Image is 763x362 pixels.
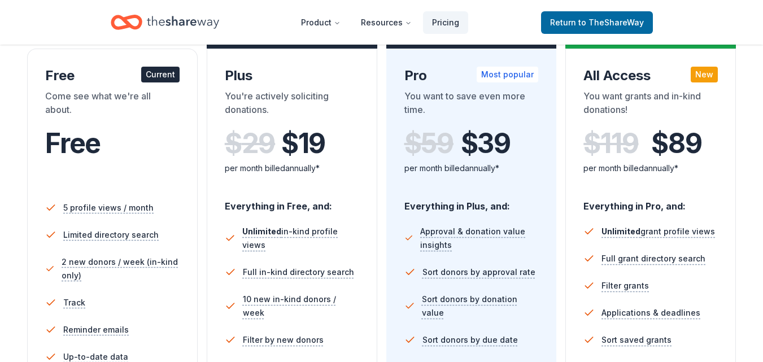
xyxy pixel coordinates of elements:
span: in-kind profile views [242,226,338,250]
span: Free [45,127,101,160]
div: You want to save even more time. [404,89,539,121]
span: Full in-kind directory search [243,265,354,279]
div: Everything in Plus, and: [404,190,539,213]
div: You want grants and in-kind donations! [583,89,718,121]
div: Everything in Free, and: [225,190,359,213]
div: Plus [225,67,359,85]
div: Everything in Pro, and: [583,190,718,213]
span: Sort donors by approval rate [422,265,535,279]
div: Come see what we're all about. [45,89,180,121]
span: $ 39 [461,128,511,159]
span: 5 profile views / month [63,201,154,215]
span: Filter by new donors [243,333,324,347]
span: Unlimited [242,226,281,236]
div: per month billed annually* [583,162,718,175]
span: Full grant directory search [601,252,705,265]
span: Sort donors by due date [422,333,518,347]
span: Sort donors by donation value [422,293,538,320]
div: Free [45,67,180,85]
div: All Access [583,67,718,85]
div: You're actively soliciting donations. [225,89,359,121]
span: Approval & donation value insights [420,225,538,252]
span: Applications & deadlines [601,306,700,320]
span: 2 new donors / week (in-kind only) [62,255,180,282]
span: Sort saved grants [601,333,672,347]
span: Unlimited [601,226,640,236]
a: Home [111,9,219,36]
div: Pro [404,67,539,85]
a: Pricing [423,11,468,34]
span: Filter grants [601,279,649,293]
span: $ 89 [651,128,701,159]
button: Product [292,11,350,34]
span: 10 new in-kind donors / week [243,293,359,320]
div: per month billed annually* [225,162,359,175]
span: Track [63,296,85,309]
div: Current [141,67,180,82]
div: Most popular [477,67,538,82]
span: Return [550,16,644,29]
div: New [691,67,718,82]
span: $ 19 [281,128,325,159]
span: to TheShareWay [578,18,644,27]
a: Returnto TheShareWay [541,11,653,34]
nav: Main [292,9,468,36]
span: grant profile views [601,226,715,236]
span: Reminder emails [63,323,129,337]
span: Limited directory search [63,228,159,242]
button: Resources [352,11,421,34]
div: per month billed annually* [404,162,539,175]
